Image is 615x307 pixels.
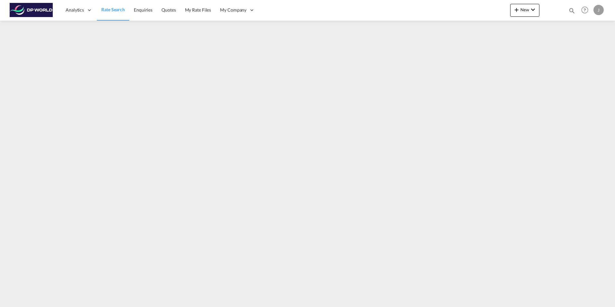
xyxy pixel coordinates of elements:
img: c08ca190194411f088ed0f3ba295208c.png [10,3,53,17]
span: Help [579,5,590,15]
span: Analytics [66,7,84,13]
div: Help [579,5,593,16]
div: J [593,5,604,15]
span: My Company [220,7,246,13]
span: Enquiries [134,7,152,13]
md-icon: icon-plus 400-fg [513,6,520,14]
span: My Rate Files [185,7,211,13]
div: icon-magnify [568,7,575,17]
span: Rate Search [101,7,125,12]
span: Quotes [161,7,176,13]
md-icon: icon-chevron-down [529,6,537,14]
md-icon: icon-magnify [568,7,575,14]
button: icon-plus 400-fgNewicon-chevron-down [510,4,539,17]
span: New [513,7,537,12]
